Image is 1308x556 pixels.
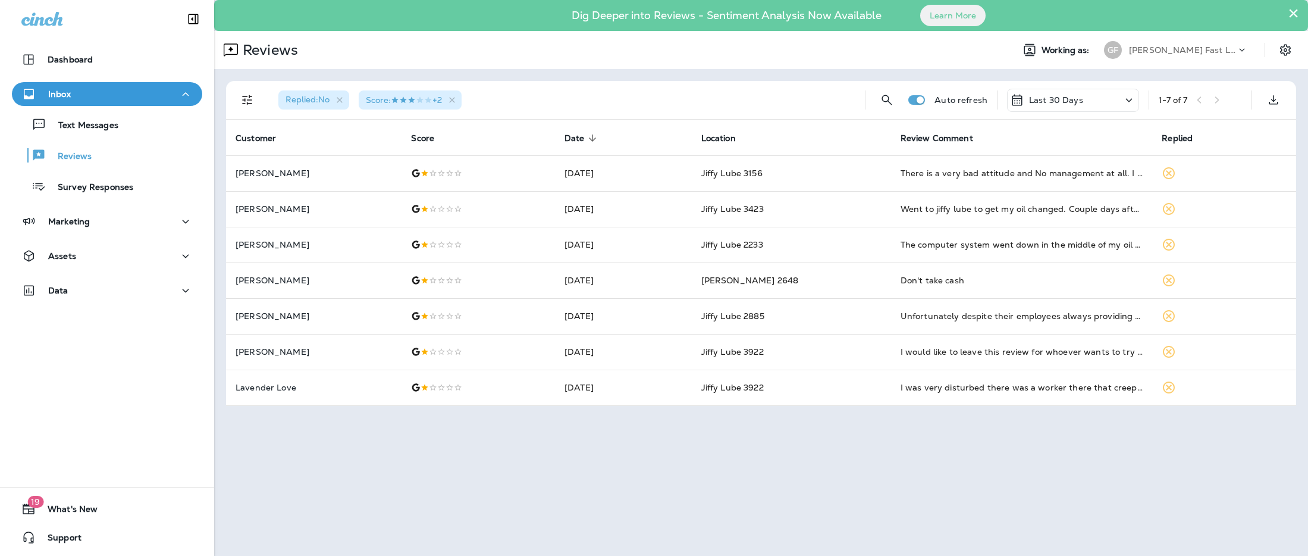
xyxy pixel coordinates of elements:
[27,496,43,508] span: 19
[48,55,93,64] p: Dashboard
[12,174,202,199] button: Survey Responses
[1029,95,1083,105] p: Last 30 Days
[701,204,764,214] span: Jiffy Lube 3423
[555,155,692,191] td: [DATE]
[177,7,210,31] button: Collapse Sidebar
[48,217,90,226] p: Marketing
[701,382,764,393] span: Jiffy Lube 3922
[555,370,692,405] td: [DATE]
[12,48,202,71] button: Dashboard
[46,182,133,193] p: Survey Responses
[701,346,764,357] span: Jiffy Lube 3922
[701,133,736,143] span: Location
[236,88,259,112] button: Filters
[555,298,692,334] td: [DATE]
[236,311,392,321] p: [PERSON_NAME]
[555,191,692,227] td: [DATE]
[236,133,291,143] span: Customer
[537,14,916,17] p: Dig Deeper into Reviews - Sentiment Analysis Now Available
[1129,45,1236,55] p: [PERSON_NAME] Fast Lube dba [PERSON_NAME]
[901,203,1143,215] div: Went to jiffy lube to get my oil changed. Couple days after I noticed an oil leak from my car whi...
[286,94,330,105] span: Replied : No
[236,168,392,178] p: [PERSON_NAME]
[12,497,202,521] button: 19What's New
[46,120,118,132] p: Text Messages
[238,41,298,59] p: Reviews
[701,168,763,179] span: Jiffy Lube 3156
[236,383,392,392] p: Lavender Love
[1262,88,1285,112] button: Export as CSV
[48,286,68,295] p: Data
[901,133,973,143] span: Review Comment
[875,88,899,112] button: Search Reviews
[12,112,202,137] button: Text Messages
[701,275,799,286] span: [PERSON_NAME] 2648
[901,346,1143,358] div: I would like to leave this review for whoever wants to try to go to this jiffy lube the guy named...
[1162,133,1208,143] span: Replied
[920,5,986,26] button: Learn More
[901,310,1143,322] div: Unfortunately despite their employees always providing exemplary service, I have to give this loc...
[901,167,1143,179] div: There is a very bad attitude and No management at all. I was there today and waited more than one...
[1288,4,1299,23] button: Close
[901,133,989,143] span: Review Comment
[555,263,692,298] td: [DATE]
[1042,45,1092,55] span: Working as:
[555,227,692,263] td: [DATE]
[701,133,751,143] span: Location
[12,82,202,106] button: Inbox
[359,90,462,110] div: Score:3 Stars+2
[46,151,92,163] p: Reviews
[366,95,442,105] span: Score : +2
[236,276,392,285] p: [PERSON_NAME]
[901,274,1143,286] div: Don't take cash
[901,382,1143,393] div: I was very disturbed there was a worker there that creeped me out he was talking wierd and sexual...
[1275,39,1296,61] button: Settings
[1104,41,1122,59] div: GF
[411,133,434,143] span: Score
[48,89,71,99] p: Inbox
[48,251,76,261] p: Assets
[236,204,392,214] p: [PERSON_NAME]
[12,244,202,268] button: Assets
[701,239,763,250] span: Jiffy Lube 2233
[36,533,81,547] span: Support
[278,90,349,110] div: Replied:No
[555,334,692,370] td: [DATE]
[564,133,600,143] span: Date
[12,210,202,233] button: Marketing
[701,311,764,321] span: Jiffy Lube 2885
[564,133,585,143] span: Date
[901,239,1143,251] div: The computer system went down in the middle of my oil change. The manager should come to me and e...
[934,95,987,105] p: Auto refresh
[1162,133,1193,143] span: Replied
[36,504,98,518] span: What's New
[411,133,450,143] span: Score
[1159,95,1187,105] div: 1 - 7 of 7
[12,143,202,168] button: Reviews
[12,279,202,302] button: Data
[236,133,276,143] span: Customer
[236,347,392,357] p: [PERSON_NAME]
[12,526,202,549] button: Support
[236,240,392,249] p: [PERSON_NAME]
